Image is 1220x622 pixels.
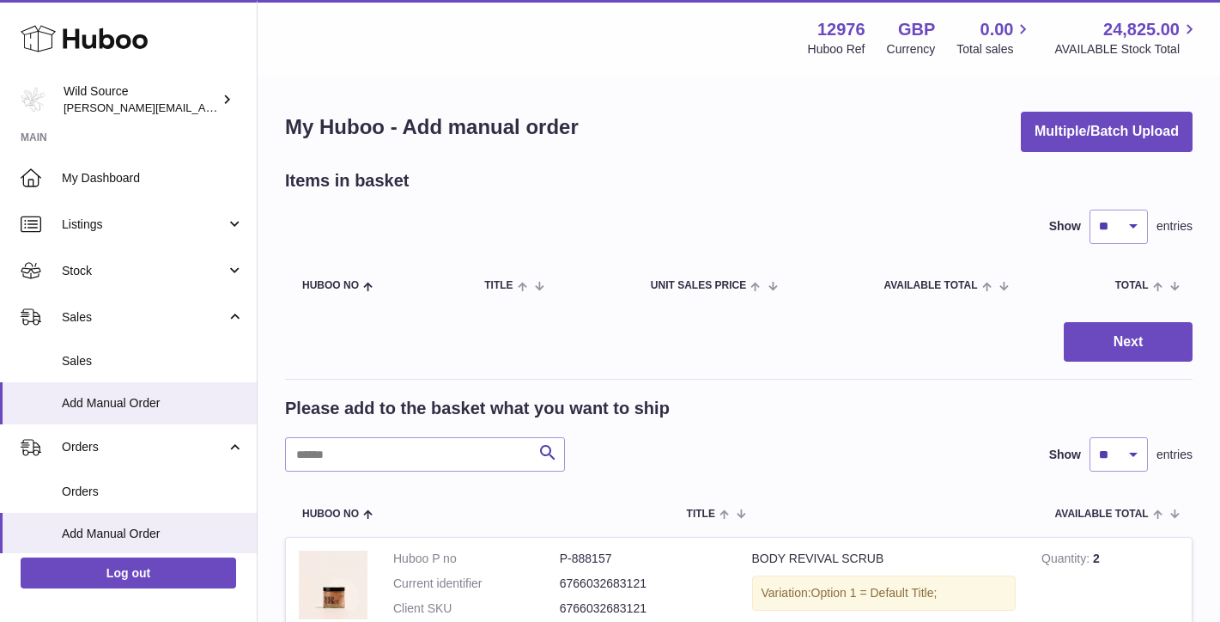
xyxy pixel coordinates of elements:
[299,551,367,619] img: BODY REVIVAL SCRUB
[1054,41,1199,58] span: AVAILABLE Stock Total
[62,309,226,326] span: Sales
[811,586,938,600] span: Option 1 = Default Title;
[1049,218,1081,235] label: Show
[651,280,746,291] span: Unit Sales Price
[560,576,726,592] dd: 6766032683121
[285,113,579,141] h1: My Huboo - Add manual order
[1156,218,1193,235] span: entries
[302,509,359,520] span: Huboo no
[1054,18,1199,58] a: 24,825.00 AVAILABLE Stock Total
[302,280,359,291] span: Huboo no
[1064,322,1193,363] button: Next
[560,601,726,617] dd: 6766032683121
[62,263,226,279] span: Stock
[560,551,726,567] dd: P-888157
[62,526,244,542] span: Add Manual Order
[980,18,1014,41] span: 0.00
[21,558,236,588] a: Log out
[1055,509,1149,520] span: AVAILABLE Total
[808,41,865,58] div: Huboo Ref
[1103,18,1180,41] span: 24,825.00
[62,439,226,455] span: Orders
[285,397,670,420] h2: Please add to the basket what you want to ship
[393,551,560,567] dt: Huboo P no
[1049,447,1081,463] label: Show
[1021,112,1193,152] button: Multiple/Batch Upload
[21,87,46,113] img: kate@wildsource.co.uk
[956,18,1033,58] a: 0.00 Total sales
[956,41,1033,58] span: Total sales
[687,509,715,520] span: Title
[64,101,344,114] span: [PERSON_NAME][EMAIL_ADDRESS][DOMAIN_NAME]
[393,601,560,617] dt: Client SKU
[62,395,244,412] span: Add Manual Order
[1115,280,1149,291] span: Total
[887,41,936,58] div: Currency
[62,484,244,500] span: Orders
[285,169,410,192] h2: Items in basket
[393,576,560,592] dt: Current identifier
[898,18,935,41] strong: GBP
[62,170,244,186] span: My Dashboard
[62,353,244,369] span: Sales
[752,576,1017,611] div: Variation:
[817,18,865,41] strong: 12976
[883,280,977,291] span: AVAILABLE Total
[64,83,218,116] div: Wild Source
[1156,447,1193,463] span: entries
[1041,552,1093,570] strong: Quantity
[62,216,226,233] span: Listings
[484,280,513,291] span: Title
